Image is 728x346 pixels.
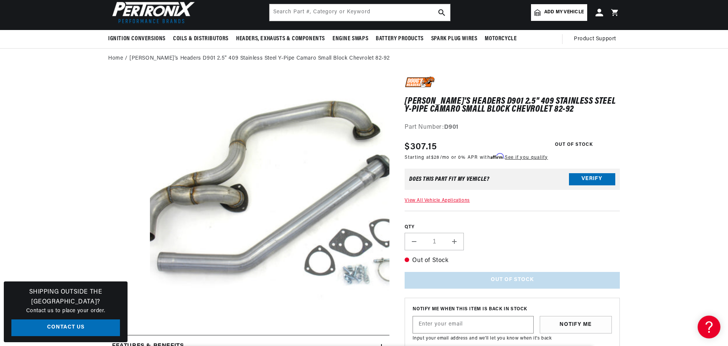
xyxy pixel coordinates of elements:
span: Notify me when this item is back in stock [413,306,612,313]
input: Enter your email [413,316,533,333]
p: Contact us to place your order. [11,307,120,315]
summary: Product Support [574,30,620,48]
summary: Spark Plug Wires [427,30,481,48]
p: Starting at /mo or 0% APR with . [405,154,548,161]
h1: [PERSON_NAME]'s Headers D901 2.5" 409 Stainless Steel Y-Pipe Camaro Small Block Chevrolet 82-92 [405,98,620,113]
span: Engine Swaps [332,35,368,43]
span: Ignition Conversions [108,35,165,43]
span: $307.15 [405,140,437,154]
a: Add my vehicle [531,4,587,21]
button: Verify [569,173,615,185]
button: search button [433,4,450,21]
span: $28 [431,155,440,160]
span: Input your email address and we'll let you know when it's back [413,336,552,341]
strong: D901 [444,124,459,130]
span: Headers, Exhausts & Components [236,35,325,43]
span: Product Support [574,35,616,43]
a: Home [108,54,123,63]
p: Out of Stock [405,256,620,266]
span: Out of Stock [551,140,597,150]
button: Notify Me [540,316,612,333]
label: QTY [405,224,620,231]
media-gallery: Gallery Viewer [108,76,389,320]
nav: breadcrumbs [108,54,620,63]
a: Contact Us [11,319,120,337]
span: Battery Products [376,35,424,43]
summary: Battery Products [372,30,427,48]
summary: Coils & Distributors [169,30,232,48]
summary: Engine Swaps [329,30,372,48]
summary: Headers, Exhausts & Components [232,30,329,48]
span: Motorcycle [485,35,517,43]
span: Coils & Distributors [173,35,228,43]
span: Affirm [490,153,504,159]
summary: Motorcycle [481,30,520,48]
span: Spark Plug Wires [431,35,477,43]
div: Does This part fit My vehicle? [409,176,489,182]
input: Search Part #, Category or Keyword [269,4,450,21]
a: See if you qualify - Learn more about Affirm Financing (opens in modal) [505,155,548,160]
summary: Ignition Conversions [108,30,169,48]
span: Add my vehicle [544,9,584,16]
div: Part Number: [405,123,620,133]
a: [PERSON_NAME]'s Headers D901 2.5" 409 Stainless Steel Y-Pipe Camaro Small Block Chevrolet 82-92 [129,54,390,63]
h3: Shipping Outside the [GEOGRAPHIC_DATA]? [11,288,120,307]
a: View All Vehicle Applications [405,198,470,203]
